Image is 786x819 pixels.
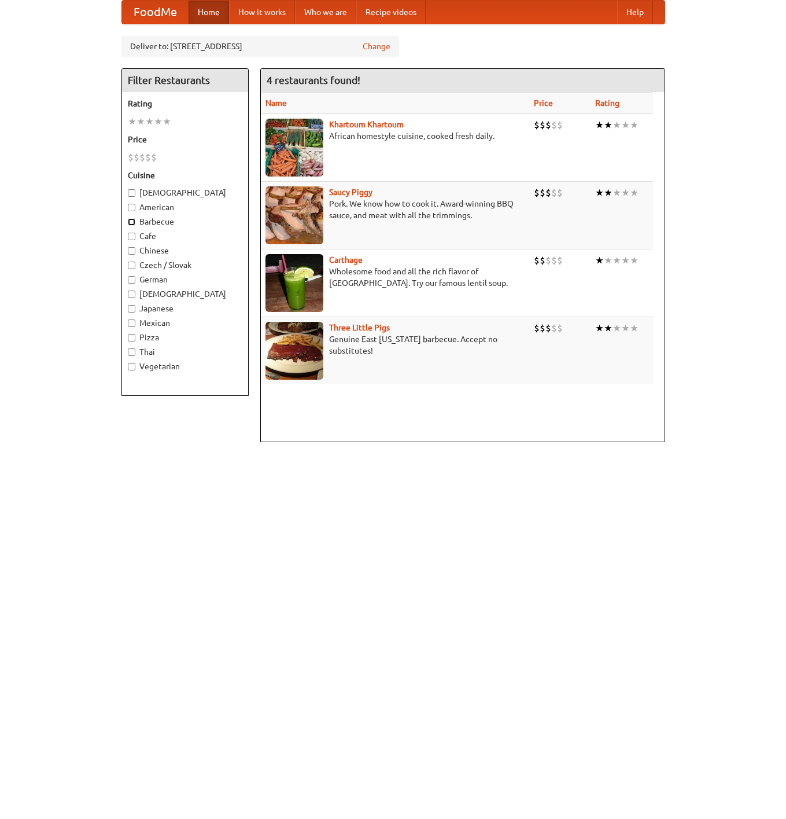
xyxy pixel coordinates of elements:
[534,186,540,199] li: $
[128,332,242,343] label: Pizza
[265,130,525,142] p: African homestyle cuisine, cooked fresh daily.
[356,1,426,24] a: Recipe videos
[128,151,134,164] li: $
[540,254,545,267] li: $
[265,198,525,221] p: Pork. We know how to cook it. Award-winning BBQ sauce, and meat with all the trimmings.
[134,151,139,164] li: $
[265,322,323,380] img: littlepigs.jpg
[545,254,551,267] li: $
[122,69,248,92] h4: Filter Restaurants
[128,334,135,341] input: Pizza
[329,120,404,129] a: Khartoum Khartoum
[189,1,229,24] a: Home
[551,322,557,335] li: $
[128,98,242,109] h5: Rating
[329,323,390,332] a: Three Little Pigs
[595,98,619,108] a: Rating
[128,348,135,356] input: Thai
[128,204,135,211] input: American
[551,254,557,267] li: $
[595,254,604,267] li: ★
[604,186,612,199] li: ★
[128,317,242,329] label: Mexican
[612,322,621,335] li: ★
[265,119,323,177] img: khartoum.jpg
[604,254,612,267] li: ★
[595,119,604,131] li: ★
[128,170,242,181] h5: Cuisine
[604,322,612,335] li: ★
[557,186,563,199] li: $
[621,322,630,335] li: ★
[122,1,189,24] a: FoodMe
[265,254,323,312] img: carthage.jpg
[154,115,163,128] li: ★
[128,262,135,269] input: Czech / Slovak
[163,115,171,128] li: ★
[265,186,323,244] img: saucy.jpg
[128,319,135,327] input: Mexican
[128,187,242,199] label: [DEMOGRAPHIC_DATA]
[545,186,551,199] li: $
[128,247,135,255] input: Chinese
[139,151,145,164] li: $
[265,266,525,289] p: Wholesome food and all the rich flavor of [GEOGRAPHIC_DATA]. Try our famous lentil soup.
[595,186,604,199] li: ★
[145,151,151,164] li: $
[267,75,360,86] ng-pluralize: 4 restaurants found!
[128,201,242,213] label: American
[329,188,372,197] b: Saucy Piggy
[128,291,135,298] input: [DEMOGRAPHIC_DATA]
[121,36,399,57] div: Deliver to: [STREET_ADDRESS]
[621,254,630,267] li: ★
[540,186,545,199] li: $
[128,233,135,240] input: Cafe
[128,218,135,226] input: Barbecue
[534,98,553,108] a: Price
[540,119,545,131] li: $
[128,189,135,197] input: [DEMOGRAPHIC_DATA]
[545,119,551,131] li: $
[617,1,653,24] a: Help
[128,274,242,285] label: German
[128,115,136,128] li: ★
[621,186,630,199] li: ★
[630,119,639,131] li: ★
[128,363,135,370] input: Vegetarian
[595,322,604,335] li: ★
[295,1,356,24] a: Who we are
[551,119,557,131] li: $
[128,134,242,145] h5: Price
[128,276,135,284] input: German
[612,119,621,131] li: ★
[630,186,639,199] li: ★
[534,119,540,131] li: $
[329,255,363,265] a: Carthage
[128,259,242,271] label: Czech / Slovak
[630,254,639,267] li: ★
[621,119,630,131] li: ★
[557,322,563,335] li: $
[534,322,540,335] li: $
[128,303,242,314] label: Japanese
[128,305,135,313] input: Japanese
[128,288,242,300] label: [DEMOGRAPHIC_DATA]
[612,254,621,267] li: ★
[128,216,242,227] label: Barbecue
[545,322,551,335] li: $
[557,254,563,267] li: $
[534,254,540,267] li: $
[128,346,242,358] label: Thai
[151,151,157,164] li: $
[540,322,545,335] li: $
[128,245,242,256] label: Chinese
[128,230,242,242] label: Cafe
[128,361,242,372] label: Vegetarian
[265,333,525,357] p: Genuine East [US_STATE] barbecue. Accept no substitutes!
[265,98,287,108] a: Name
[551,186,557,199] li: $
[604,119,612,131] li: ★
